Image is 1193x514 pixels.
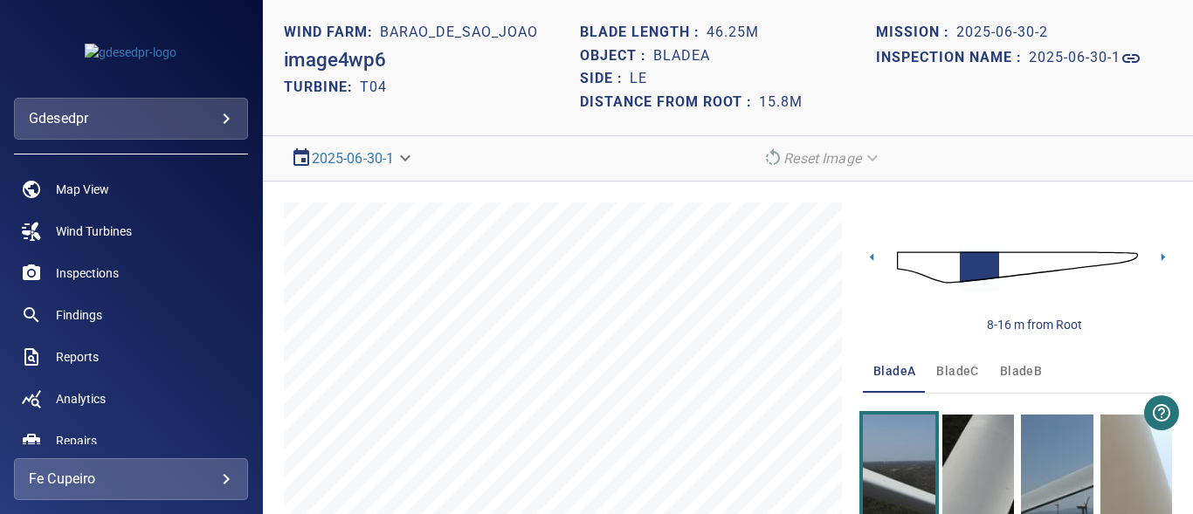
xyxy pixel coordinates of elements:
[14,378,248,420] a: analytics noActive
[783,150,861,167] em: Reset Image
[873,360,915,382] span: bladeA
[936,360,978,382] span: bladeC
[1029,50,1121,66] h1: 2025-06-30-1
[56,264,119,282] span: Inspections
[580,71,630,87] h1: Side :
[1000,360,1042,382] span: bladeB
[85,44,176,61] img: gdesedpr-logo
[630,71,647,87] h1: LE
[14,336,248,378] a: reports noActive
[29,465,233,493] div: Fe Cupeiro
[284,24,380,41] h1: WIND FARM:
[284,143,423,174] div: 2025-06-30-1
[580,94,759,111] h1: Distance from root :
[14,252,248,294] a: inspections noActive
[956,24,1048,41] h1: 2025-06-30-2
[876,24,956,41] h1: Mission :
[312,150,395,167] a: 2025-06-30-1
[284,48,386,72] h2: image4wp6
[380,24,538,41] h1: Barao_de_Sao_Joao
[56,223,132,240] span: Wind Turbines
[360,79,387,95] h2: T04
[897,238,1138,297] img: d
[653,48,710,65] h1: bladeA
[987,316,1082,333] div: 8-16 m from Root
[14,210,248,252] a: windturbines noActive
[876,50,1029,66] h1: Inspection name :
[580,48,653,65] h1: Object :
[56,432,97,449] span: Repairs
[580,24,707,41] h1: Blade length :
[29,105,233,133] div: gdesedpr
[56,348,99,366] span: Reports
[1029,48,1141,69] a: 2025-06-30-1
[707,24,759,41] h1: 46.25m
[759,94,803,111] h1: 15.8m
[14,420,248,462] a: repairs noActive
[755,143,889,174] div: Reset Image
[14,294,248,336] a: findings noActive
[56,306,102,324] span: Findings
[56,390,106,408] span: Analytics
[284,79,360,95] h2: TURBINE:
[14,98,248,140] div: gdesedpr
[56,181,109,198] span: Map View
[14,168,248,210] a: map noActive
